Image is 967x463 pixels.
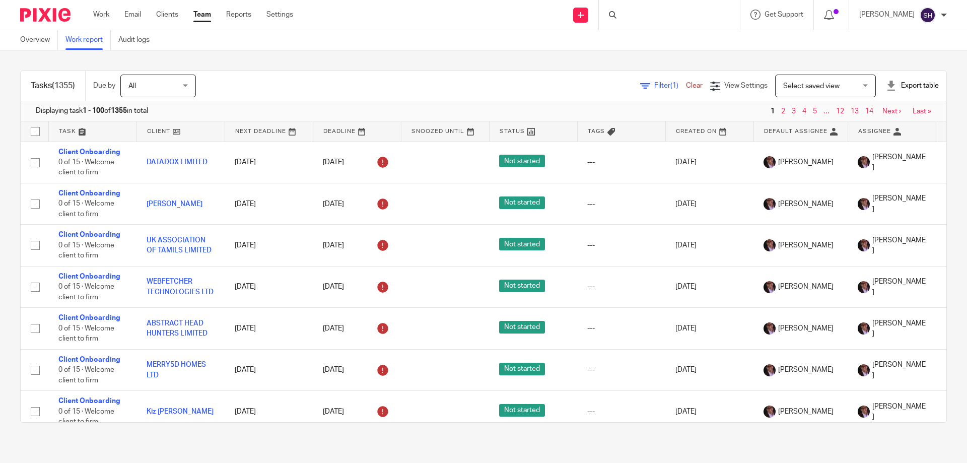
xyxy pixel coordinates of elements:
img: Wijay.jpg [858,239,870,251]
span: 0 of 15 · Welcome client to firm [58,366,114,384]
a: Client Onboarding [58,398,120,405]
span: [PERSON_NAME] [778,199,834,209]
span: … [821,105,832,117]
img: Wijay.jpg [858,156,870,168]
p: [PERSON_NAME] [859,10,915,20]
a: Work report [65,30,111,50]
div: [DATE] [323,279,391,295]
span: [PERSON_NAME] [778,157,834,167]
a: Client Onboarding [58,273,120,280]
span: 0 of 15 · Welcome client to firm [58,242,114,259]
a: DATADOX LIMITED [147,159,208,166]
span: 0 of 15 · Welcome client to firm [58,159,114,176]
div: --- [587,282,655,292]
div: --- [587,365,655,375]
a: MERRY5D HOMES LTD [147,361,206,378]
a: UK ASSOCIATION OF TAMILS LIMITED [147,237,212,254]
div: --- [587,157,655,167]
img: Pixie [20,8,71,22]
a: Work [93,10,109,20]
a: Settings [266,10,293,20]
div: --- [587,407,655,417]
span: [PERSON_NAME] [872,318,926,339]
span: Displaying task of in total [36,106,148,116]
a: Client Onboarding [58,356,120,363]
span: Tags [588,128,605,134]
a: Last » [913,108,931,115]
a: 5 [813,108,817,115]
div: [DATE] [323,237,391,253]
td: [DATE] [665,142,753,183]
img: Wijay.jpg [764,322,776,335]
span: Select saved view [783,83,840,90]
span: Not started [499,155,545,167]
img: Wijay.jpg [858,281,870,293]
div: [DATE] [323,154,391,170]
a: WEBFETCHER TECHNOLOGIES LTD [147,278,214,295]
img: Wijay.jpg [858,198,870,210]
img: Wijay.jpg [858,322,870,335]
a: Next › [882,108,901,115]
a: Team [193,10,211,20]
a: Overview [20,30,58,50]
img: Wijay.jpg [764,156,776,168]
span: Not started [499,404,545,417]
span: [PERSON_NAME] [872,277,926,297]
a: ABSTRACT HEAD HUNTERS LIMITED [147,320,208,337]
a: Clear [686,82,703,89]
span: Not started [499,321,545,334]
a: Kiz [PERSON_NAME] [147,408,214,415]
td: [DATE] [665,225,753,266]
td: [DATE] [225,266,313,307]
img: Wijay.jpg [858,364,870,376]
a: Reports [226,10,251,20]
a: 3 [792,108,796,115]
a: [PERSON_NAME] [147,201,202,208]
span: [PERSON_NAME] [872,152,926,173]
span: 0 of 15 · Welcome client to firm [58,325,114,343]
span: [PERSON_NAME] [778,240,834,250]
div: Export table [886,81,939,91]
div: --- [587,323,655,334]
span: All [128,83,136,90]
a: Client Onboarding [58,190,120,197]
a: Clients [156,10,178,20]
td: [DATE] [225,225,313,266]
td: [DATE] [665,391,753,432]
div: [DATE] [323,404,391,420]
span: [PERSON_NAME] [872,360,926,380]
a: 2 [781,108,785,115]
span: Get Support [765,11,803,18]
span: [PERSON_NAME] [778,323,834,334]
td: [DATE] [225,391,313,432]
span: Not started [499,280,545,292]
td: [DATE] [665,183,753,224]
td: [DATE] [225,183,313,224]
img: Wijay.jpg [858,406,870,418]
span: 1 [768,105,777,117]
img: svg%3E [920,7,936,23]
span: Not started [499,196,545,209]
img: Wijay.jpg [764,239,776,251]
span: [PERSON_NAME] [778,365,834,375]
a: Audit logs [118,30,157,50]
span: [PERSON_NAME] [872,235,926,256]
a: 14 [865,108,873,115]
span: (1355) [52,82,75,90]
td: [DATE] [665,349,753,390]
span: 0 of 15 · Welcome client to firm [58,201,114,218]
a: 4 [802,108,806,115]
div: --- [587,199,655,209]
span: [PERSON_NAME] [872,193,926,214]
p: Due by [93,81,115,91]
span: Not started [499,238,545,250]
td: [DATE] [665,266,753,307]
span: Not started [499,363,545,375]
img: Wijay.jpg [764,198,776,210]
a: Client Onboarding [58,231,120,238]
span: Filter [654,82,686,89]
span: [PERSON_NAME] [778,282,834,292]
td: [DATE] [225,349,313,390]
span: 0 of 15 · Welcome client to firm [58,408,114,426]
a: Client Onboarding [58,149,120,156]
